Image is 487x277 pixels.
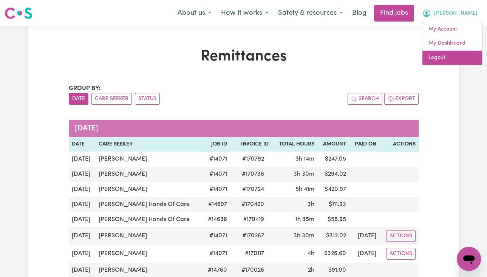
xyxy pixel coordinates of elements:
[202,197,230,212] td: # 14697
[202,152,230,167] td: # 14071
[69,197,96,212] td: [DATE]
[238,185,269,194] span: # 170724
[295,156,314,162] span: 3 hours 14 minutes
[238,231,269,240] span: # 170267
[349,137,379,152] th: Paid On
[96,152,202,167] td: [PERSON_NAME]
[295,186,314,192] span: 5 hours 41 minutes
[348,93,382,105] button: Search
[69,167,96,182] td: [DATE]
[202,167,230,182] td: # 14071
[374,5,414,22] a: Find jobs
[240,249,269,258] span: # 170117
[317,245,349,263] td: $ 326.60
[202,245,230,263] td: # 14071
[96,137,202,152] th: Care Seeker
[349,245,379,263] td: [DATE]
[69,227,96,245] td: [DATE]
[273,5,348,21] button: Safety & resources
[386,230,416,242] button: Actions
[173,5,216,21] button: About us
[69,85,100,91] span: Group by:
[384,93,419,105] button: Export
[69,212,96,227] td: [DATE]
[317,212,349,227] td: $ 58.95
[317,137,349,152] th: Amount
[96,212,202,227] td: [PERSON_NAME] Hands Of Care
[96,227,202,245] td: [PERSON_NAME]
[434,9,478,18] span: [PERSON_NAME]
[69,48,419,66] h1: Remittances
[422,22,482,65] div: My Account
[237,170,269,179] span: # 170738
[317,227,349,245] td: $ 312.02
[135,93,160,105] button: sort invoices by paid status
[238,215,269,224] span: # 170419
[5,6,32,20] img: Careseekers logo
[422,22,482,37] a: My Account
[96,182,202,197] td: [PERSON_NAME]
[272,137,317,152] th: Total Hours
[308,267,314,273] span: 2 hours
[379,137,418,152] th: Actions
[422,51,482,65] a: Logout
[69,93,88,105] button: sort invoices by date
[238,155,269,164] span: # 170792
[237,266,269,275] span: # 170026
[348,5,371,22] a: Blog
[417,5,482,21] button: My Account
[202,182,230,197] td: # 14071
[5,5,32,22] a: Careseekers logo
[293,233,314,239] span: 3 hours 30 minutes
[295,217,314,223] span: 1 hour 35 minutes
[96,197,202,212] td: [PERSON_NAME] Hands Of Care
[69,182,96,197] td: [DATE]
[216,5,273,21] button: How it works
[202,212,230,227] td: # 14636
[317,182,349,197] td: $ 420.97
[307,201,314,207] span: 3 hours
[386,248,416,260] button: Actions
[69,120,419,137] caption: [DATE]
[422,36,482,51] a: My Dashboard
[202,137,230,152] th: Job ID
[69,137,96,152] th: Date
[237,200,269,209] span: # 170420
[317,167,349,182] td: $ 294.02
[317,197,349,212] td: $ 111.93
[293,171,314,177] span: 3 hours 30 minutes
[96,167,202,182] td: [PERSON_NAME]
[96,245,202,263] td: [PERSON_NAME]
[317,152,349,167] td: $ 247.05
[202,227,230,245] td: # 14071
[91,93,132,105] button: sort invoices by care seeker
[230,137,272,152] th: Invoice ID
[349,227,379,245] td: [DATE]
[457,247,481,271] iframe: Button to launch messaging window
[69,245,96,263] td: [DATE]
[307,251,314,257] span: 4 hours
[69,152,96,167] td: [DATE]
